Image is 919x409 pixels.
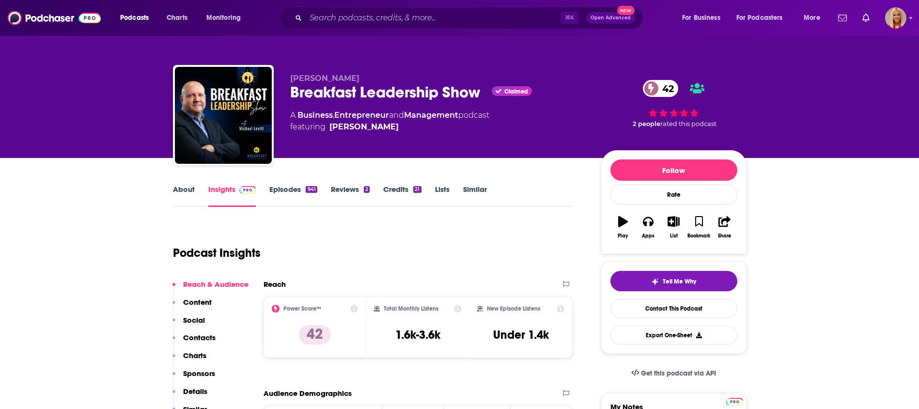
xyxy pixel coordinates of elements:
a: Contact This Podcast [610,299,737,318]
h2: Audience Demographics [264,389,352,398]
h1: Podcast Insights [173,246,261,260]
a: Entrepreneur [334,110,389,120]
button: Show profile menu [885,7,906,29]
button: Content [172,298,212,315]
button: Play [610,210,636,245]
button: Share [712,210,737,245]
a: Management [404,110,458,120]
span: 42 [653,80,679,97]
a: Business [297,110,333,120]
button: Export One-Sheet [610,326,737,345]
span: Podcasts [120,11,149,25]
button: open menu [675,10,732,26]
div: 941 [306,186,317,193]
button: open menu [797,10,832,26]
a: InsightsPodchaser Pro [208,185,256,207]
button: Charts [172,351,206,369]
img: Podchaser Pro [726,398,743,406]
a: Reviews2 [331,185,370,207]
div: A podcast [290,110,489,133]
button: tell me why sparkleTell Me Why [610,271,737,291]
h2: New Episode Listens [487,305,540,312]
span: More [804,11,820,25]
div: List [670,233,678,239]
p: Social [183,315,205,325]
div: Play [618,233,628,239]
p: Contacts [183,333,216,342]
img: tell me why sparkle [651,278,659,285]
button: List [661,210,686,245]
button: Apps [636,210,661,245]
h3: Under 1.4k [493,328,549,342]
div: Apps [642,233,654,239]
button: Details [172,387,207,405]
button: open menu [730,10,797,26]
p: Content [183,298,212,307]
span: Claimed [504,89,528,94]
span: New [617,6,635,15]
button: Social [172,315,205,333]
p: 42 [299,325,331,345]
a: Credits21 [383,185,421,207]
h3: 1.6k-3.6k [395,328,440,342]
button: Contacts [172,333,216,351]
span: For Business [682,11,720,25]
div: Rate [610,185,737,204]
button: Follow [610,159,737,181]
button: Bookmark [686,210,712,245]
span: Open Advanced [591,16,631,20]
a: Pro website [726,396,743,406]
p: Charts [183,351,206,360]
a: Episodes941 [269,185,317,207]
span: featuring [290,121,489,133]
div: Bookmark [687,233,710,239]
span: [PERSON_NAME] [290,74,359,83]
div: Share [718,233,731,239]
button: open menu [200,10,253,26]
span: For Podcasters [736,11,783,25]
a: About [173,185,195,207]
div: 2 [364,186,370,193]
a: Charts [160,10,193,26]
input: Search podcasts, credits, & more... [306,10,561,26]
p: Details [183,387,207,396]
span: Tell Me Why [663,278,696,285]
a: Lists [435,185,450,207]
p: Reach & Audience [183,280,249,289]
h2: Total Monthly Listens [384,305,438,312]
button: Sponsors [172,369,215,387]
span: , [333,110,334,120]
h2: Reach [264,280,286,289]
img: User Profile [885,7,906,29]
span: Logged in as KymberleeBolden [885,7,906,29]
img: Breakfast Leadership Show [175,67,272,164]
a: Show notifications dropdown [858,10,873,26]
span: 2 people [633,120,660,127]
span: Get this podcast via API [641,369,716,378]
span: ⌘ K [561,12,578,24]
h2: Power Score™ [283,305,321,312]
button: Open AdvancedNew [586,12,635,24]
span: Monitoring [206,11,241,25]
a: Michael Levitt [329,121,399,133]
div: Search podcasts, credits, & more... [288,7,653,29]
div: 42 2 peoplerated this podcast [601,74,747,134]
a: 42 [643,80,679,97]
button: Reach & Audience [172,280,249,298]
button: open menu [113,10,161,26]
a: Similar [463,185,487,207]
div: 21 [413,186,421,193]
span: Charts [167,11,187,25]
p: Sponsors [183,369,215,378]
img: Podchaser Pro [239,186,256,194]
a: Get this podcast via API [623,362,724,385]
img: Podchaser - Follow, Share and Rate Podcasts [8,9,101,27]
span: and [389,110,404,120]
a: Show notifications dropdown [834,10,851,26]
span: rated this podcast [660,120,717,127]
